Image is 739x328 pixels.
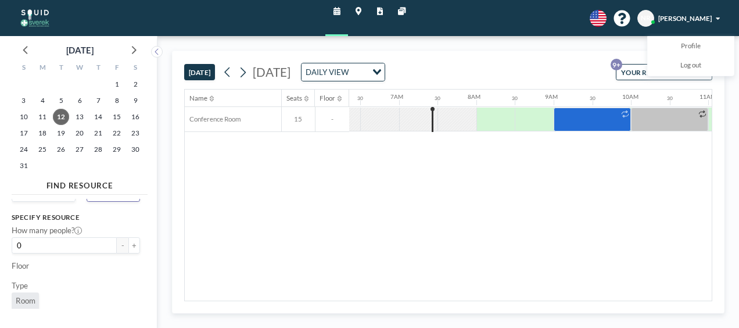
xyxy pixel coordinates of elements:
span: Monday, August 18, 2025 [34,125,51,141]
div: Search for option [302,63,385,81]
span: Wednesday, August 6, 2025 [71,92,88,109]
span: Tuesday, August 19, 2025 [53,125,69,141]
span: Thursday, August 14, 2025 [90,109,106,125]
button: - [117,237,128,254]
span: Friday, August 15, 2025 [109,109,125,125]
img: organization-logo [16,9,55,28]
div: 30 [435,95,440,101]
div: 10AM [622,93,638,100]
h4: FIND RESOURCE [12,177,148,190]
span: Profile [681,42,701,52]
span: Log out [680,61,701,71]
div: F [107,61,126,76]
span: Saturday, August 16, 2025 [127,109,144,125]
div: T [52,61,70,76]
span: NR [641,14,651,23]
div: W [70,61,89,76]
span: DAILY VIEW [304,66,351,79]
span: Monday, August 25, 2025 [34,141,51,158]
span: Thursday, August 28, 2025 [90,141,106,158]
h3: Specify resource [12,213,140,222]
div: Floor [320,94,335,103]
span: [DATE] [253,65,290,79]
label: Floor [12,261,29,271]
a: Log out [648,56,734,76]
div: 11AM [699,93,716,100]
div: 9AM [545,93,558,100]
label: How many people? [12,226,82,236]
label: Type [12,281,28,291]
span: Tuesday, August 12, 2025 [53,109,69,125]
span: Friday, August 1, 2025 [109,76,125,92]
div: [DATE] [66,42,94,58]
div: T [89,61,107,76]
span: Wednesday, August 20, 2025 [71,125,88,141]
div: Seats [286,94,302,103]
button: + [128,237,140,254]
span: Thursday, August 21, 2025 [90,125,106,141]
span: Friday, August 29, 2025 [109,141,125,158]
div: M [33,61,52,76]
span: Wednesday, August 13, 2025 [71,109,88,125]
input: Search for option [352,66,365,79]
span: Friday, August 22, 2025 [109,125,125,141]
span: Tuesday, August 5, 2025 [53,92,69,109]
div: S [126,61,145,76]
div: 8AM [468,93,480,100]
p: 9+ [611,59,622,70]
button: YOUR RESERVATIONS9+ [616,64,712,80]
span: Conference Room [185,115,241,124]
a: Profile [648,37,734,56]
div: S [15,61,33,76]
span: - [315,115,349,124]
span: Sunday, August 10, 2025 [16,109,32,125]
span: Sunday, August 31, 2025 [16,158,32,174]
span: Wednesday, August 27, 2025 [71,141,88,158]
span: Saturday, August 23, 2025 [127,125,144,141]
span: Sunday, August 17, 2025 [16,125,32,141]
span: Monday, August 11, 2025 [34,109,51,125]
span: Saturday, August 2, 2025 [127,76,144,92]
div: 30 [512,95,518,101]
div: 30 [590,95,595,101]
div: 30 [667,95,673,101]
span: Sunday, August 24, 2025 [16,141,32,158]
span: Monday, August 4, 2025 [34,92,51,109]
span: Saturday, August 9, 2025 [127,92,144,109]
div: 30 [357,95,363,101]
span: 15 [282,115,314,124]
button: [DATE] [184,64,215,80]
span: Room [16,296,35,306]
span: [PERSON_NAME] [658,15,712,22]
span: Sunday, August 3, 2025 [16,92,32,109]
div: Name [189,94,207,103]
span: Thursday, August 7, 2025 [90,92,106,109]
span: Tuesday, August 26, 2025 [53,141,69,158]
span: Friday, August 8, 2025 [109,92,125,109]
span: Saturday, August 30, 2025 [127,141,144,158]
div: 7AM [390,93,403,100]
